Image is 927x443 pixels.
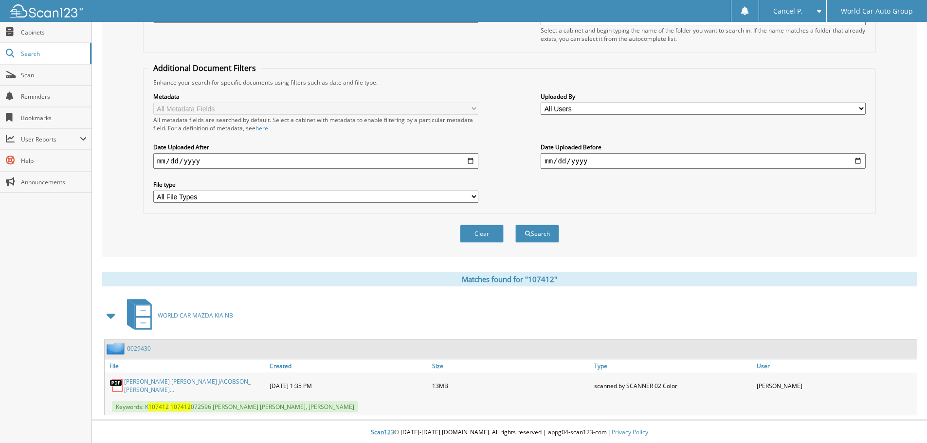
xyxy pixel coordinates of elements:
label: Date Uploaded Before [541,143,866,151]
a: User [754,359,917,372]
span: Bookmarks [21,114,87,122]
span: Keywords: K 072596 [PERSON_NAME] [PERSON_NAME], [PERSON_NAME] [112,401,358,412]
span: Reminders [21,92,87,101]
div: [DATE] 1:35 PM [267,375,430,396]
a: Type [592,359,754,372]
a: Size [430,359,592,372]
a: [PERSON_NAME] [PERSON_NAME] JACOBSON_ [PERSON_NAME]... [124,377,265,394]
label: File type [153,180,478,189]
div: All metadata fields are searched by default. Select a cabinet with metadata to enable filtering b... [153,116,478,132]
div: Matches found for "107412" [102,272,917,286]
span: World Car Auto Group [841,8,913,14]
img: scan123-logo-white.svg [10,4,83,18]
input: end [541,153,866,169]
span: Help [21,157,87,165]
img: PDF.png [109,378,124,393]
label: Uploaded By [541,92,866,101]
span: Cabinets [21,28,87,36]
div: 13MB [430,375,592,396]
label: Date Uploaded After [153,143,478,151]
button: Clear [460,225,504,243]
span: 107412 [148,403,169,411]
span: User Reports [21,135,80,143]
label: Metadata [153,92,478,101]
span: Scan [21,71,87,79]
a: File [105,359,267,372]
legend: Additional Document Filters [148,63,261,73]
a: WORLD CAR MAZDA KIA NB [121,296,233,335]
span: WORLD CAR MAZDA KIA NB [158,311,233,319]
button: Search [515,225,559,243]
input: start [153,153,478,169]
a: Created [267,359,430,372]
span: 107412 [170,403,191,411]
img: folder2.png [107,342,127,354]
span: Announcements [21,178,87,186]
div: Enhance your search for specific documents using filters such as date and file type. [148,78,871,87]
div: Select a cabinet and begin typing the name of the folder you want to search in. If the name match... [541,26,866,43]
div: scanned by SCANNER 02 Color [592,375,754,396]
span: Search [21,50,85,58]
a: 0029430 [127,344,151,353]
a: Privacy Policy [612,428,648,436]
iframe: Chat Widget [878,396,927,443]
span: Cancel P. [773,8,803,14]
span: Scan123 [371,428,394,436]
a: here [255,124,268,132]
div: [PERSON_NAME] [754,375,917,396]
